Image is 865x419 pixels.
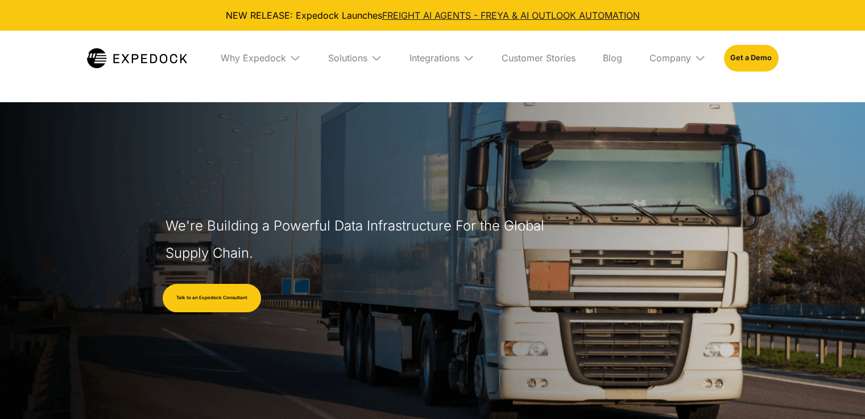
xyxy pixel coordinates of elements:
[492,31,585,85] a: Customer Stories
[382,10,640,21] a: FREIGHT AI AGENTS - FREYA & AI OUTLOOK AUTOMATION
[328,52,367,64] div: Solutions
[649,52,691,64] div: Company
[724,45,778,71] a: Get a Demo
[221,52,286,64] div: Why Expedock
[594,31,631,85] a: Blog
[165,212,550,267] h1: We're Building a Powerful Data Infrastructure For the Global Supply Chain.
[9,9,856,22] div: NEW RELEASE: Expedock Launches
[163,284,261,312] a: Talk to an Expedock Consultant
[409,52,460,64] div: Integrations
